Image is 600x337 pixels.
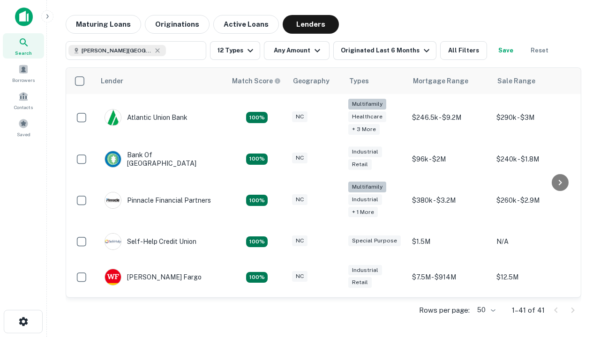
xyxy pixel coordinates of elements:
[66,15,141,34] button: Maturing Loans
[348,124,380,135] div: + 3 more
[3,115,44,140] a: Saved
[492,94,576,141] td: $290k - $3M
[553,232,600,277] iframe: Chat Widget
[82,46,152,55] span: [PERSON_NAME][GEOGRAPHIC_DATA], [GEOGRAPHIC_DATA]
[341,45,432,56] div: Originated Last 6 Months
[344,68,407,94] th: Types
[105,151,121,167] img: picture
[264,41,330,60] button: Any Amount
[15,7,33,26] img: capitalize-icon.png
[348,277,372,288] div: Retail
[12,76,35,84] span: Borrowers
[407,68,492,94] th: Mortgage Range
[105,110,121,125] img: picture
[101,75,123,87] div: Lender
[292,271,307,282] div: NC
[246,154,268,165] div: Matching Properties: 15, hasApolloMatch: undefined
[525,41,555,60] button: Reset
[348,111,386,122] div: Healthcare
[105,269,121,285] img: picture
[492,224,576,259] td: N/A
[349,75,369,87] div: Types
[105,151,217,168] div: Bank Of [GEOGRAPHIC_DATA]
[348,147,382,157] div: Industrial
[246,195,268,206] div: Matching Properties: 24, hasApolloMatch: undefined
[14,103,33,111] span: Contacts
[105,233,196,250] div: Self-help Credit Union
[413,75,468,87] div: Mortgage Range
[15,49,32,57] span: Search
[292,194,307,205] div: NC
[348,235,401,246] div: Special Purpose
[492,68,576,94] th: Sale Range
[292,111,307,122] div: NC
[226,68,287,94] th: Capitalize uses an advanced AI algorithm to match your search with the best lender. The match sco...
[419,305,470,316] p: Rows per page:
[292,153,307,163] div: NC
[348,207,378,218] div: + 1 more
[440,41,487,60] button: All Filters
[283,15,339,34] button: Lenders
[333,41,436,60] button: Originated Last 6 Months
[95,68,226,94] th: Lender
[407,259,492,295] td: $7.5M - $914M
[512,305,545,316] p: 1–41 of 41
[210,41,260,60] button: 12 Types
[293,75,330,87] div: Geography
[407,141,492,177] td: $96k - $2M
[473,303,497,317] div: 50
[492,177,576,224] td: $260k - $2.9M
[3,60,44,86] a: Borrowers
[348,159,372,170] div: Retail
[213,15,279,34] button: Active Loans
[407,177,492,224] td: $380k - $3.2M
[348,265,382,276] div: Industrial
[348,194,382,205] div: Industrial
[407,94,492,141] td: $246.5k - $9.2M
[491,41,521,60] button: Save your search to get updates of matches that match your search criteria.
[105,192,211,209] div: Pinnacle Financial Partners
[145,15,210,34] button: Originations
[3,33,44,59] a: Search
[348,182,386,192] div: Multifamily
[105,269,202,286] div: [PERSON_NAME] Fargo
[492,259,576,295] td: $12.5M
[232,76,279,86] h6: Match Score
[287,68,344,94] th: Geography
[407,224,492,259] td: $1.5M
[492,141,576,177] td: $240k - $1.8M
[497,75,535,87] div: Sale Range
[292,235,307,246] div: NC
[105,234,121,249] img: picture
[246,272,268,283] div: Matching Properties: 15, hasApolloMatch: undefined
[348,99,386,110] div: Multifamily
[105,109,187,126] div: Atlantic Union Bank
[246,236,268,248] div: Matching Properties: 11, hasApolloMatch: undefined
[232,76,281,86] div: Capitalize uses an advanced AI algorithm to match your search with the best lender. The match sco...
[105,192,121,208] img: picture
[3,88,44,113] a: Contacts
[246,112,268,123] div: Matching Properties: 14, hasApolloMatch: undefined
[17,131,30,138] span: Saved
